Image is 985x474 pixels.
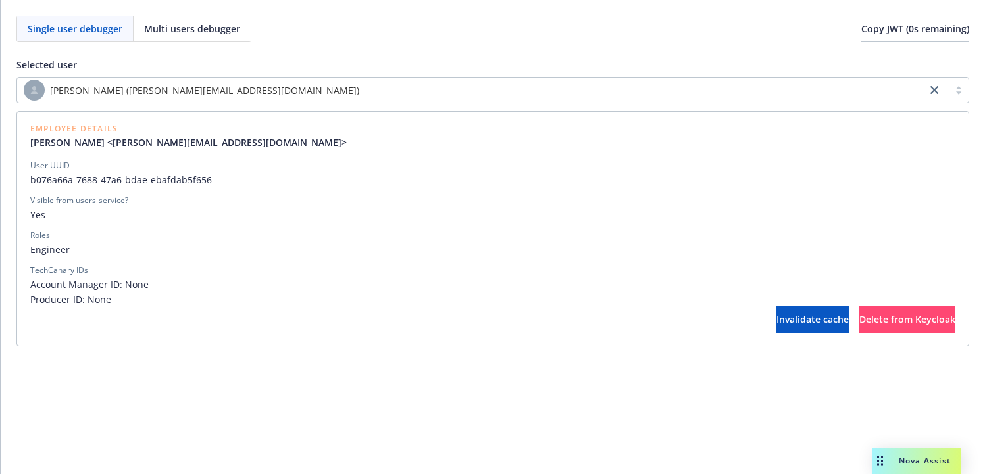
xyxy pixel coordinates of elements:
[30,125,357,133] span: Employee Details
[30,135,357,149] a: [PERSON_NAME] <[PERSON_NAME][EMAIL_ADDRESS][DOMAIN_NAME]>
[28,22,122,36] span: Single user debugger
[30,160,70,172] div: User UUID
[859,313,955,325] span: Delete from Keycloak
[50,83,359,97] span: [PERSON_NAME] ([PERSON_NAME][EMAIL_ADDRESS][DOMAIN_NAME])
[30,229,50,241] div: Roles
[861,22,969,35] span: Copy JWT ( 0 s remaining)
[144,22,240,36] span: Multi users debugger
[30,195,128,206] div: Visible from users-service?
[30,264,88,276] div: TechCanary IDs
[30,243,955,256] span: Engineer
[30,173,955,187] span: b076a66a-7688-47a6-bdae-ebafdab5f656
[872,448,961,474] button: Nova Assist
[30,277,955,291] span: Account Manager ID: None
[16,59,77,71] span: Selected user
[861,16,969,42] button: Copy JWT (0s remaining)
[30,208,955,222] span: Yes
[926,82,942,98] a: close
[859,306,955,333] button: Delete from Keycloak
[776,313,849,325] span: Invalidate cache
[776,306,849,333] button: Invalidate cache
[899,455,951,466] span: Nova Assist
[30,293,955,306] span: Producer ID: None
[24,80,920,101] span: [PERSON_NAME] ([PERSON_NAME][EMAIL_ADDRESS][DOMAIN_NAME])
[872,448,888,474] div: Drag to move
